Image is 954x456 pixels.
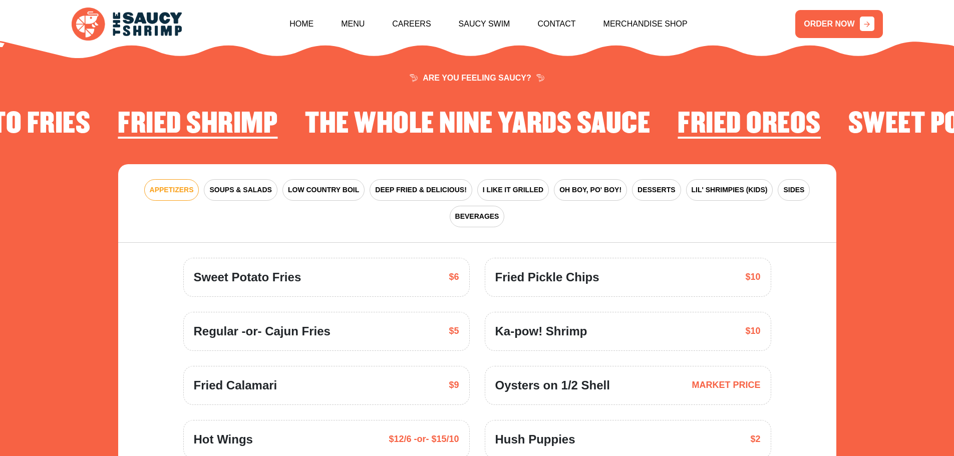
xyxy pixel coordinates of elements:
[495,268,599,286] span: Fried Pickle Chips
[692,185,768,195] span: LIL' SHRIMPIES (KIDS)
[305,109,650,144] li: 2 of 4
[778,179,810,201] button: SIDES
[477,179,549,201] button: I LIKE IT GRILLED
[795,10,882,38] a: ORDER NOW
[537,3,575,46] a: Contact
[194,268,301,286] span: Sweet Potato Fries
[559,185,621,195] span: OH BOY, PO' BOY!
[194,322,331,340] span: Regular -or- Cajun Fries
[305,109,650,140] h2: The Whole Nine Yards Sauce
[389,432,459,446] span: $12/6 -or- $15/10
[678,109,821,144] li: 3 of 4
[282,179,365,201] button: LOW COUNTRY BOIL
[410,74,544,82] span: ARE YOU FEELING SAUCY?
[603,3,688,46] a: Merchandise Shop
[341,3,365,46] a: Menu
[495,322,587,340] span: Ka-pow! Shrimp
[554,179,627,201] button: OH BOY, PO' BOY!
[638,185,675,195] span: DESSERTS
[449,324,459,338] span: $5
[72,8,182,41] img: logo
[632,179,681,201] button: DESSERTS
[118,109,277,144] li: 1 of 4
[204,179,277,201] button: SOUPS & SALADS
[459,3,510,46] a: Saucy Swim
[392,3,431,46] a: Careers
[686,179,773,201] button: LIL' SHRIMPIES (KIDS)
[194,430,253,448] span: Hot Wings
[692,378,760,392] span: MARKET PRICE
[289,3,313,46] a: Home
[209,185,271,195] span: SOUPS & SALADS
[750,432,760,446] span: $2
[370,179,472,201] button: DEEP FRIED & DELICIOUS!
[495,376,610,394] span: Oysters on 1/2 Shell
[150,185,194,195] span: APPETIZERS
[745,324,760,338] span: $10
[449,270,459,284] span: $6
[194,376,277,394] span: Fried Calamari
[495,430,575,448] span: Hush Puppies
[745,270,760,284] span: $10
[144,179,199,201] button: APPETIZERS
[118,109,277,140] h2: Fried Shrimp
[483,185,543,195] span: I LIKE IT GRILLED
[455,211,499,222] span: BEVERAGES
[288,185,359,195] span: LOW COUNTRY BOIL
[783,185,804,195] span: SIDES
[450,206,505,227] button: BEVERAGES
[678,109,821,140] h2: Fried Oreos
[375,185,467,195] span: DEEP FRIED & DELICIOUS!
[449,378,459,392] span: $9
